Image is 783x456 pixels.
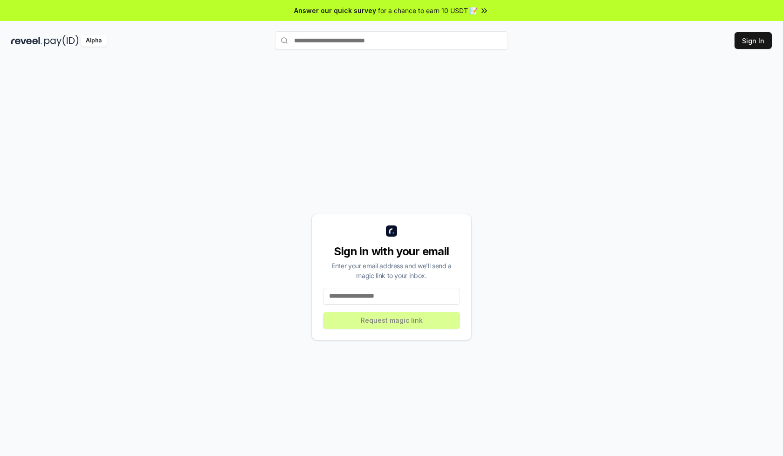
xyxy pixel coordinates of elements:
[294,6,376,15] span: Answer our quick survey
[81,35,107,47] div: Alpha
[44,35,79,47] img: pay_id
[11,35,42,47] img: reveel_dark
[735,32,772,49] button: Sign In
[378,6,478,15] span: for a chance to earn 10 USDT 📝
[323,261,460,280] div: Enter your email address and we’ll send a magic link to your inbox.
[386,225,397,237] img: logo_small
[323,244,460,259] div: Sign in with your email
